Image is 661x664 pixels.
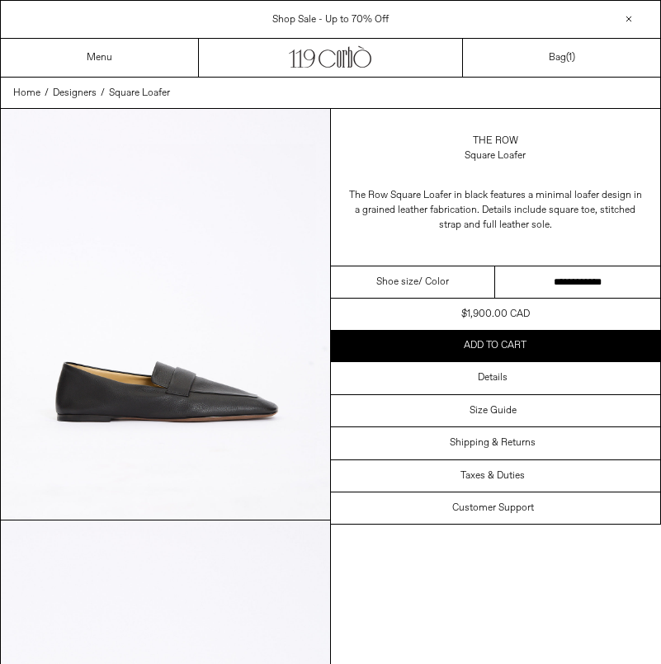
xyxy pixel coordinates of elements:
div: $1,900.00 CAD [461,307,530,322]
h3: Shipping & Returns [450,437,536,449]
a: Home [13,86,40,101]
img: Corbo-2025-05-259012copy_15ff1993-e0ed-4302-b918-9c30a6039fb8_1800x1800.jpg [1,109,330,520]
span: / [101,86,105,101]
h3: Customer Support [452,502,534,514]
h3: Size Guide [470,405,517,417]
span: Designers [53,87,97,100]
a: Shop Sale - Up to 70% Off [272,13,389,26]
span: ) [569,51,575,64]
span: / [45,86,49,101]
a: Designers [53,86,97,101]
a: Menu [87,51,112,64]
a: Square Loafer [109,86,170,101]
a: Bag() [549,50,575,65]
span: 1 [569,51,572,64]
span: Square Loafer [109,87,170,100]
span: / Color [418,275,449,290]
h3: Details [478,372,508,384]
span: Add to cart [464,339,526,352]
h3: Taxes & Duties [460,470,525,482]
span: Home [13,87,40,100]
div: Square Loafer [465,148,526,163]
span: Shoe size [376,275,418,290]
p: The Row Square Loafer in black features a minimal loafer design in a grained leather fabrication.... [347,180,644,241]
button: Add to cart [331,330,661,361]
a: The Row [473,134,518,148]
